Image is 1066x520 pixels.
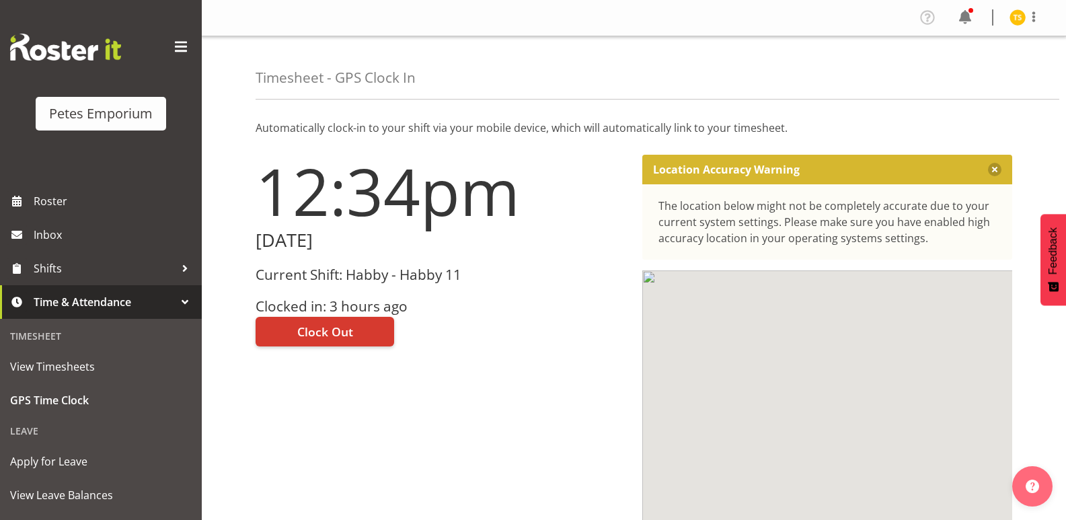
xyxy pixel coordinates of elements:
p: Location Accuracy Warning [653,163,800,176]
span: View Leave Balances [10,485,192,505]
button: Clock Out [256,317,394,346]
span: Roster [34,191,195,211]
h4: Timesheet - GPS Clock In [256,70,416,85]
button: Close message [988,163,1001,176]
h3: Current Shift: Habby - Habby 11 [256,267,626,283]
img: tamara-straker11292.jpg [1010,9,1026,26]
div: Petes Emporium [49,104,153,124]
button: Feedback - Show survey [1040,214,1066,305]
div: Timesheet [3,322,198,350]
img: help-xxl-2.png [1026,480,1039,493]
span: Inbox [34,225,195,245]
p: Automatically clock-in to your shift via your mobile device, which will automatically link to you... [256,120,1012,136]
img: Rosterit website logo [10,34,121,61]
span: GPS Time Clock [10,390,192,410]
span: Feedback [1047,227,1059,274]
span: Shifts [34,258,175,278]
a: GPS Time Clock [3,383,198,417]
h1: 12:34pm [256,155,626,227]
div: Leave [3,417,198,445]
a: View Timesheets [3,350,198,383]
span: Time & Attendance [34,292,175,312]
h3: Clocked in: 3 hours ago [256,299,626,314]
a: Apply for Leave [3,445,198,478]
span: Apply for Leave [10,451,192,472]
span: View Timesheets [10,357,192,377]
div: The location below might not be completely accurate due to your current system settings. Please m... [658,198,997,246]
span: Clock Out [297,323,353,340]
a: View Leave Balances [3,478,198,512]
h2: [DATE] [256,230,626,251]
